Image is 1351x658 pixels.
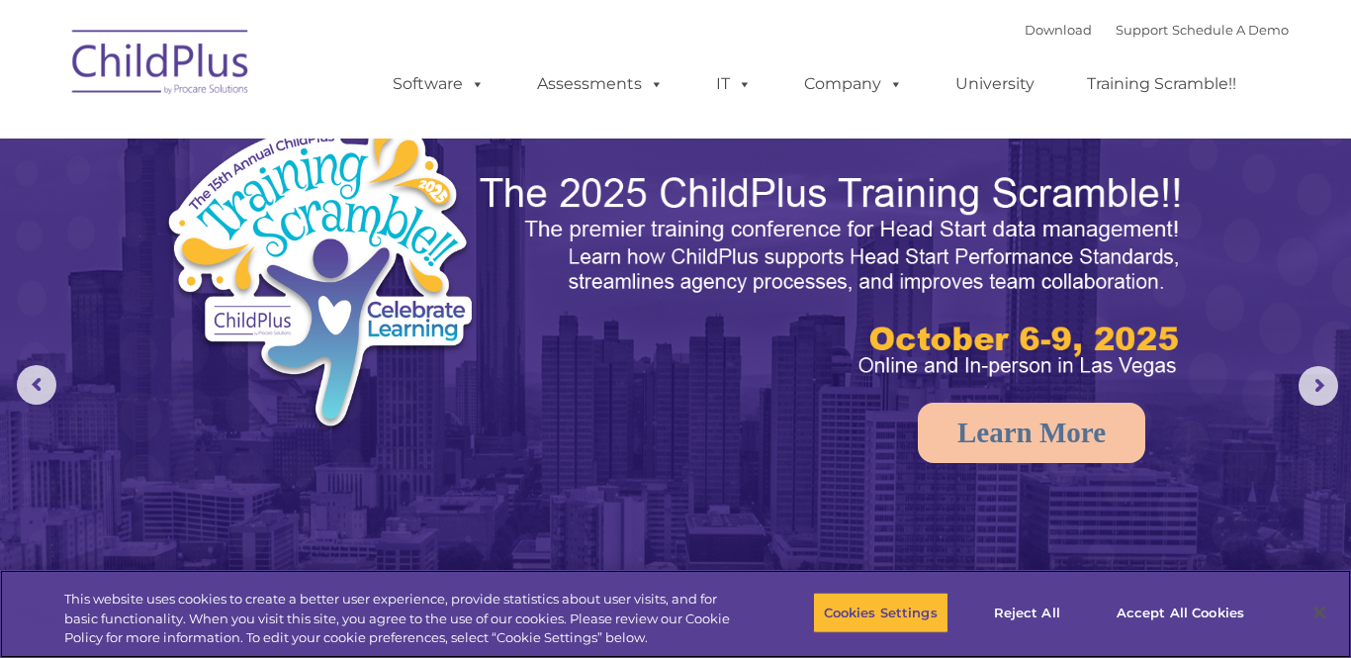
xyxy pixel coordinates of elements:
[784,64,923,104] a: Company
[1116,22,1168,38] a: Support
[1172,22,1289,38] a: Schedule A Demo
[517,64,683,104] a: Assessments
[965,592,1089,633] button: Reject All
[918,403,1145,463] a: Learn More
[1067,64,1256,104] a: Training Scramble!!
[1298,591,1341,634] button: Close
[696,64,771,104] a: IT
[1025,22,1289,38] font: |
[936,64,1054,104] a: University
[813,592,948,633] button: Cookies Settings
[1025,22,1092,38] a: Download
[64,590,743,648] div: This website uses cookies to create a better user experience, provide statistics about user visit...
[373,64,504,104] a: Software
[62,16,260,115] img: ChildPlus by Procare Solutions
[1106,592,1255,633] button: Accept All Cookies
